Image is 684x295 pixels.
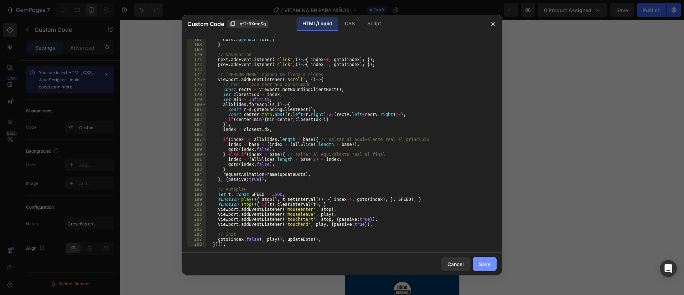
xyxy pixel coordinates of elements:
[187,127,206,132] div: 185
[187,182,206,187] div: 196
[479,260,491,268] div: Save
[187,77,206,82] div: 175
[187,162,206,167] div: 192
[187,207,206,212] div: 201
[187,112,206,117] div: 182
[187,147,206,152] div: 189
[187,152,206,157] div: 190
[187,177,206,182] div: 195
[187,212,206,217] div: 202
[187,87,206,92] div: 177
[473,257,497,271] button: Save
[187,172,206,177] div: 194
[187,102,206,107] div: 180
[187,92,206,97] div: 178
[339,17,360,31] div: CSS
[187,237,206,242] div: 207
[238,21,266,27] span: .gf2rBXmeSq
[187,37,206,42] div: 167
[187,67,206,72] div: 173
[187,72,206,77] div: 174
[297,17,338,31] div: HTML/Liquid
[187,42,206,47] div: 168
[187,137,206,142] div: 187
[9,73,49,80] div: Creseñas en audio
[441,257,470,271] button: Cancel
[660,260,677,277] div: Open Intercom Messenger
[187,132,206,137] div: 186
[227,20,269,28] button: .gf2rBXmeSq
[187,217,206,222] div: 203
[187,62,206,67] div: 172
[187,20,224,28] span: Custom Code
[187,52,206,57] div: 170
[187,232,206,237] div: 206
[187,187,206,192] div: 197
[187,157,206,162] div: 191
[187,107,206,112] div: 181
[187,197,206,202] div: 199
[187,117,206,122] div: 183
[187,57,206,62] div: 171
[187,227,206,232] div: 205
[187,222,206,227] div: 204
[187,242,206,247] div: 208
[362,17,387,31] div: Script
[187,47,206,52] div: 169
[187,192,206,197] div: 198
[187,167,206,172] div: 193
[187,142,206,147] div: 188
[187,122,206,127] div: 184
[447,260,464,268] div: Cancel
[187,82,206,87] div: 176
[187,202,206,207] div: 200
[187,97,206,102] div: 179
